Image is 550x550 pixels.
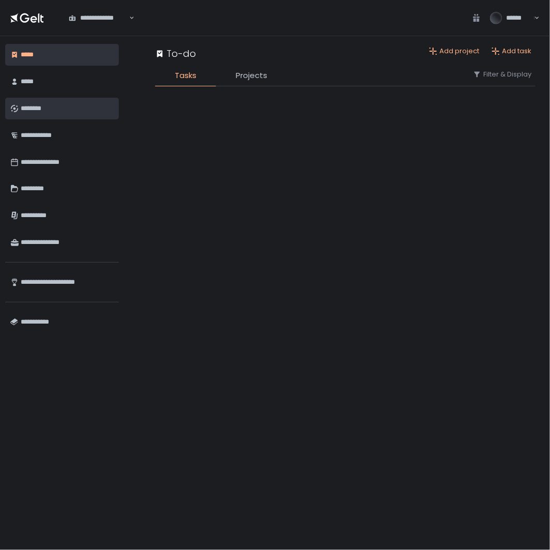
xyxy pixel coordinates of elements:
[473,70,531,79] button: Filter & Display
[236,70,267,82] span: Projects
[492,47,531,56] button: Add task
[62,7,134,28] div: Search for option
[175,70,196,82] span: Tasks
[429,47,479,56] button: Add project
[155,47,196,60] div: To-do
